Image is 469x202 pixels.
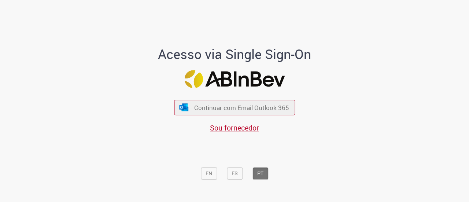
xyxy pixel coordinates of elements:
span: Continuar com Email Outlook 365 [194,103,289,112]
h1: Acesso via Single Sign-On [133,47,336,62]
a: Sou fornecedor [210,123,259,133]
button: ícone Azure/Microsoft 360 Continuar com Email Outlook 365 [174,100,295,115]
img: Logo ABInBev [184,70,285,88]
button: EN [201,167,217,180]
button: PT [252,167,268,180]
button: ES [227,167,243,180]
img: ícone Azure/Microsoft 360 [179,103,189,111]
